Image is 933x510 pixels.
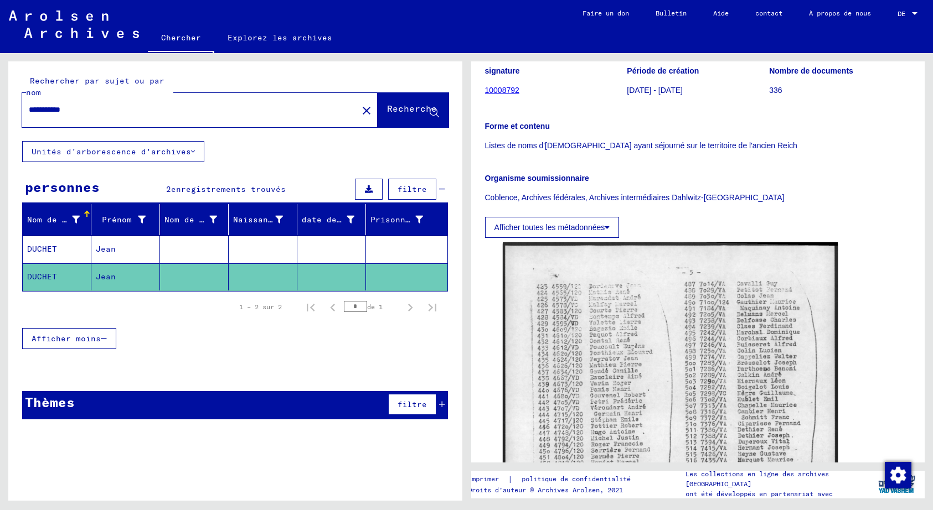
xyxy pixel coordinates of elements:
font: Droits d'auteur © Archives Arolsen, 2021 [468,486,623,494]
font: Rechercher par sujet ou par nom [26,76,164,97]
button: Recherche [378,93,449,127]
font: Recherche [387,103,437,114]
font: Naissance [233,215,278,225]
img: Arolsen_neg.svg [9,11,139,38]
font: Jean [96,244,116,254]
a: 10008792 [485,86,519,95]
font: Période de création [627,66,699,75]
font: Prisonnier # [370,215,430,225]
font: filtre [398,399,427,409]
button: Page suivante [399,296,421,318]
font: Listes de noms d'[DEMOGRAPHIC_DATA] ayant séjourné sur le territoire de l'ancien Reich [485,141,797,150]
button: Unités d'arborescence d'archives [22,141,204,162]
button: Afficher toutes les métadonnées [485,217,620,238]
font: Nombre de documents [769,66,853,75]
font: | [508,474,513,484]
font: 1 – 2 sur 2 [239,303,282,311]
a: Explorez les archives [214,24,346,51]
div: date de naissance [302,211,368,228]
div: Nom de famille [27,211,94,228]
font: Faire un don [583,9,629,17]
font: signature [485,66,520,75]
button: filtre [388,394,436,415]
div: Prisonnier # [370,211,437,228]
img: yv_logo.png [876,470,917,498]
font: enregistrements trouvés [171,184,286,194]
a: politique de confidentialité [513,473,644,485]
font: Unités d'arborescence d'archives [32,147,191,157]
button: Clair [355,99,378,121]
font: imprimer [468,475,499,483]
font: Coblence, Archives fédérales, Archives intermédiaires Dahlwitz-[GEOGRAPHIC_DATA] [485,193,785,202]
font: DUCHET [27,244,57,254]
font: personnes [25,179,100,195]
font: 2 [166,184,171,194]
font: DUCHET [27,272,57,282]
font: Chercher [161,33,201,43]
font: Afficher toutes les métadonnées [494,223,605,232]
font: Jean [96,272,116,282]
font: Forme et contenu [485,122,550,131]
button: Première page [300,296,322,318]
font: Nom de naissance [164,215,244,225]
button: filtre [388,179,436,200]
button: Dernière page [421,296,444,318]
font: Prénom [102,215,132,225]
font: date de naissance [302,215,386,225]
font: contact [755,9,782,17]
mat-header-cell: Prénom [91,204,160,235]
font: Explorez les archives [228,33,332,43]
font: de 1 [367,303,383,311]
font: DE [898,9,905,18]
div: Nom de naissance [164,211,231,228]
mat-header-cell: Nom de naissance [160,204,229,235]
font: ont été développés en partenariat avec [685,490,833,498]
mat-icon: close [360,104,373,117]
font: Organisme soumissionnaire [485,174,589,183]
img: Modifier le consentement [885,462,911,488]
button: Page précédente [322,296,344,318]
a: imprimer [468,473,508,485]
font: Afficher moins [32,334,101,344]
font: Aide [713,9,729,17]
button: Afficher moins [22,328,116,349]
font: filtre [398,184,427,194]
mat-header-cell: date de naissance [297,204,366,235]
font: À propos de nous [809,9,871,17]
div: Prénom [96,211,159,228]
mat-header-cell: Nom de famille [23,204,91,235]
font: Thèmes [25,394,75,410]
mat-header-cell: Naissance [229,204,297,235]
font: 336 [769,86,782,95]
mat-header-cell: Prisonnier # [366,204,447,235]
font: Nom de famille [27,215,97,225]
div: Naissance [233,211,297,228]
font: [DATE] - [DATE] [627,86,683,95]
a: Chercher [148,24,214,53]
font: politique de confidentialité [522,475,631,483]
font: Bulletin [656,9,687,17]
